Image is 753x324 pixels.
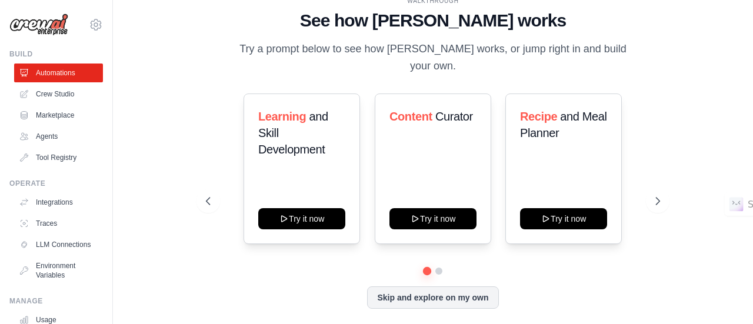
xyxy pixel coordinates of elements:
[14,193,103,212] a: Integrations
[235,41,631,75] p: Try a prompt below to see how [PERSON_NAME] works, or jump right in and build your own.
[14,148,103,167] a: Tool Registry
[14,256,103,285] a: Environment Variables
[9,296,103,306] div: Manage
[9,14,68,36] img: Logo
[258,208,345,229] button: Try it now
[14,106,103,125] a: Marketplace
[9,179,103,188] div: Operate
[435,110,473,123] span: Curator
[389,208,477,229] button: Try it now
[14,64,103,82] a: Automations
[389,110,432,123] span: Content
[206,10,659,31] h1: See how [PERSON_NAME] works
[258,110,306,123] span: Learning
[520,110,557,123] span: Recipe
[14,214,103,233] a: Traces
[14,85,103,103] a: Crew Studio
[14,235,103,254] a: LLM Connections
[367,286,498,309] button: Skip and explore on my own
[258,110,328,156] span: and Skill Development
[520,208,607,229] button: Try it now
[14,127,103,146] a: Agents
[9,49,103,59] div: Build
[520,110,607,139] span: and Meal Planner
